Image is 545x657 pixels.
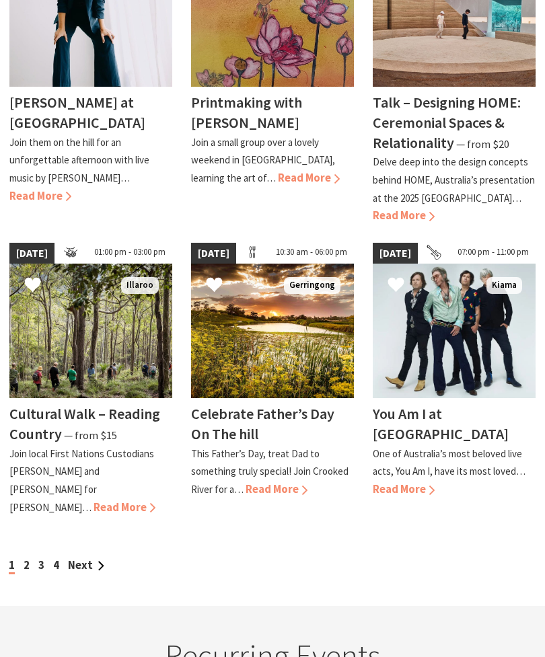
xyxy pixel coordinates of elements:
[9,264,172,398] img: Visitors walk in single file along the Buddawang Track
[191,264,354,398] img: Crooked River Estate
[24,558,30,572] a: 2
[373,264,536,398] img: You Am I
[192,263,236,309] button: Click to Favourite Celebrate Father’s Day On The hill
[87,243,172,264] span: 01:00 pm - 03:00 pm
[373,155,535,204] p: Delve deep into the design concepts behind HOME, Australia’s presentation at the 2025 [GEOGRAPHIC...
[9,243,172,516] a: [DATE] 01:00 pm - 03:00 pm Visitors walk in single file along the Buddawang Track Illaroo Cultura...
[68,558,104,572] a: Next
[9,404,160,443] h4: Cultural Walk – Reading Country
[9,447,154,514] p: Join local First Nations Custodians [PERSON_NAME] and [PERSON_NAME] for [PERSON_NAME]…
[94,500,155,514] span: Read More
[486,277,522,294] span: Kiama
[191,404,334,443] h4: Celebrate Father’s Day On The hill
[373,447,525,478] p: One of Australia’s most beloved live acts, You Am I, have its most loved…
[9,136,149,184] p: Join them on the hill for an unforgettable afternoon with live music by [PERSON_NAME]…
[9,243,54,264] span: [DATE]
[374,263,418,309] button: Click to Favourite You Am I at Kiama
[64,428,117,442] span: ⁠— from $15
[9,558,15,574] span: 1
[11,263,54,309] button: Click to Favourite Cultural Walk – Reading Country
[191,243,236,264] span: [DATE]
[191,136,335,184] p: Join a small group over a lovely weekend in [GEOGRAPHIC_DATA], learning the art of…
[373,482,435,496] span: Read More
[278,171,340,185] span: Read More
[269,243,354,264] span: 10:30 am - 06:00 pm
[456,137,509,151] span: ⁠— from $20
[373,404,509,443] h4: You Am I at [GEOGRAPHIC_DATA]
[9,93,145,132] h4: [PERSON_NAME] at [GEOGRAPHIC_DATA]
[373,208,435,223] span: Read More
[191,447,349,496] p: This Father’s Day, treat Dad to something truly special! Join Crooked River for a…
[284,277,340,294] span: Gerringong
[191,243,354,516] a: [DATE] 10:30 am - 06:00 pm Crooked River Estate Gerringong Celebrate Father’s Day On The hill Thi...
[38,558,44,572] a: 3
[373,243,536,516] a: [DATE] 07:00 pm - 11:00 pm You Am I Kiama You Am I at [GEOGRAPHIC_DATA] One of Australia’s most b...
[451,243,536,264] span: 07:00 pm - 11:00 pm
[373,243,418,264] span: [DATE]
[53,558,59,572] a: 4
[121,277,159,294] span: Illaroo
[246,482,307,496] span: Read More
[9,189,71,203] span: Read More
[373,93,521,151] h4: Talk – Designing HOME: Ceremonial Spaces & Relationality
[191,93,302,132] h4: Printmaking with [PERSON_NAME]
